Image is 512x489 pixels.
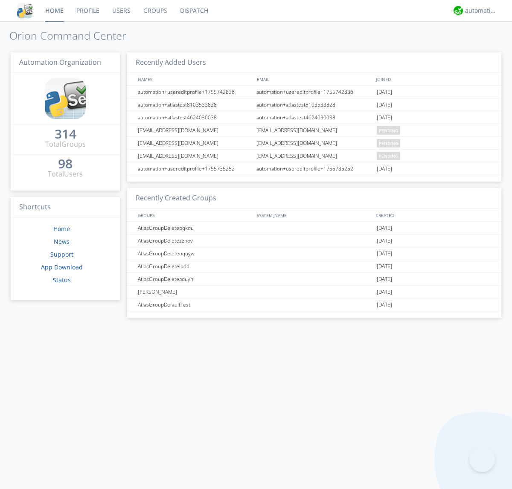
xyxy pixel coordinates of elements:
img: cddb5a64eb264b2086981ab96f4c1ba7 [17,3,32,18]
div: EMAIL [255,73,374,85]
img: cddb5a64eb264b2086981ab96f4c1ba7 [45,78,86,119]
a: AtlasGroupDeleteloddi[DATE] [127,260,501,273]
span: [DATE] [377,98,392,111]
span: [DATE] [377,273,392,286]
a: [EMAIL_ADDRESS][DOMAIN_NAME][EMAIL_ADDRESS][DOMAIN_NAME]pending [127,137,501,150]
div: [EMAIL_ADDRESS][DOMAIN_NAME] [136,124,254,136]
h3: Recently Created Groups [127,188,501,209]
div: JOINED [374,73,493,85]
span: [DATE] [377,162,392,175]
a: News [54,237,70,246]
div: GROUPS [136,209,253,221]
div: Total Groups [45,139,86,149]
a: AtlasGroupDeleteoquyw[DATE] [127,247,501,260]
div: Total Users [48,169,83,179]
span: [DATE] [377,234,392,247]
a: [EMAIL_ADDRESS][DOMAIN_NAME][EMAIL_ADDRESS][DOMAIN_NAME]pending [127,124,501,137]
div: automation+atlastest4624030038 [254,111,375,124]
span: pending [377,139,400,148]
a: AtlasGroupDeletepqkqu[DATE] [127,222,501,234]
a: 314 [55,130,76,139]
span: [DATE] [377,260,392,273]
span: pending [377,152,400,160]
div: [EMAIL_ADDRESS][DOMAIN_NAME] [136,137,254,149]
a: Status [53,276,71,284]
span: [DATE] [377,86,392,98]
a: Home [53,225,70,233]
div: automation+atlastest8103533828 [254,98,375,111]
div: NAMES [136,73,253,85]
div: [EMAIL_ADDRESS][DOMAIN_NAME] [136,150,254,162]
span: Automation Organization [19,58,101,67]
div: automation+atlastest4624030038 [136,111,254,124]
a: automation+usereditprofile+1755742836automation+usereditprofile+1755742836[DATE] [127,86,501,98]
img: d2d01cd9b4174d08988066c6d424eccd [454,6,463,15]
a: automation+atlastest8103533828automation+atlastest8103533828[DATE] [127,98,501,111]
span: [DATE] [377,286,392,298]
div: [PERSON_NAME] [136,286,254,298]
div: AtlasGroupDefaultTest [136,298,254,311]
a: [EMAIL_ADDRESS][DOMAIN_NAME][EMAIL_ADDRESS][DOMAIN_NAME]pending [127,150,501,162]
div: automation+usereditprofile+1755742836 [136,86,254,98]
div: AtlasGroupDeletezzhov [136,234,254,247]
div: AtlasGroupDeleteloddi [136,260,254,272]
a: [PERSON_NAME][DATE] [127,286,501,298]
div: AtlasGroupDeleteoquyw [136,247,254,260]
span: [DATE] [377,111,392,124]
a: Support [50,250,73,258]
div: automation+atlastest8103533828 [136,98,254,111]
div: AtlasGroupDeletepqkqu [136,222,254,234]
div: automation+usereditprofile+1755742836 [254,86,375,98]
div: automation+usereditprofile+1755735252 [254,162,375,175]
a: 98 [58,159,73,169]
span: pending [377,126,400,135]
div: CREATED [374,209,493,221]
iframe: Toggle Customer Support [469,446,495,472]
span: [DATE] [377,247,392,260]
span: [DATE] [377,298,392,311]
span: [DATE] [377,222,392,234]
div: automation+atlas [465,6,497,15]
div: SYSTEM_NAME [255,209,374,221]
a: AtlasGroupDeleteaduyn[DATE] [127,273,501,286]
h3: Shortcuts [11,197,120,218]
a: AtlasGroupDeletezzhov[DATE] [127,234,501,247]
div: automation+usereditprofile+1755735252 [136,162,254,175]
div: [EMAIL_ADDRESS][DOMAIN_NAME] [254,150,375,162]
a: automation+atlastest4624030038automation+atlastest4624030038[DATE] [127,111,501,124]
a: automation+usereditprofile+1755735252automation+usereditprofile+1755735252[DATE] [127,162,501,175]
div: AtlasGroupDeleteaduyn [136,273,254,285]
div: 314 [55,130,76,138]
a: App Download [41,263,83,271]
h3: Recently Added Users [127,52,501,73]
div: [EMAIL_ADDRESS][DOMAIN_NAME] [254,137,375,149]
div: [EMAIL_ADDRESS][DOMAIN_NAME] [254,124,375,136]
a: AtlasGroupDefaultTest[DATE] [127,298,501,311]
div: 98 [58,159,73,168]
